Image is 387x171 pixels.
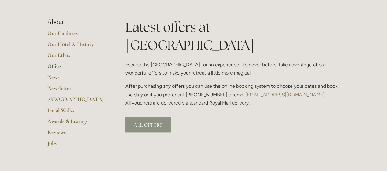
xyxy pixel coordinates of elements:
[47,140,106,151] a: Jobs
[47,41,106,52] a: Our Hotel & History
[125,82,340,107] p: After purchasing any offers you can use the online booking system to choose your dates and book t...
[47,30,106,41] a: Our Facilities
[245,92,325,98] a: [EMAIL_ADDRESS][DOMAIN_NAME]
[47,118,106,129] a: Awards & Listings
[47,74,106,85] a: News
[125,18,340,54] h1: Latest offers at [GEOGRAPHIC_DATA]
[125,61,340,77] p: Escape the [GEOGRAPHIC_DATA] for an experience like never before, take advantage of our wonderful...
[47,63,106,74] a: Offers
[47,52,106,63] a: Our Ethos
[47,107,106,118] a: Local Walks
[47,85,106,96] a: Newsletter
[125,117,171,132] a: ALL OFFERS
[47,96,106,107] a: [GEOGRAPHIC_DATA]
[47,18,106,26] li: About
[47,129,106,140] a: Reviews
